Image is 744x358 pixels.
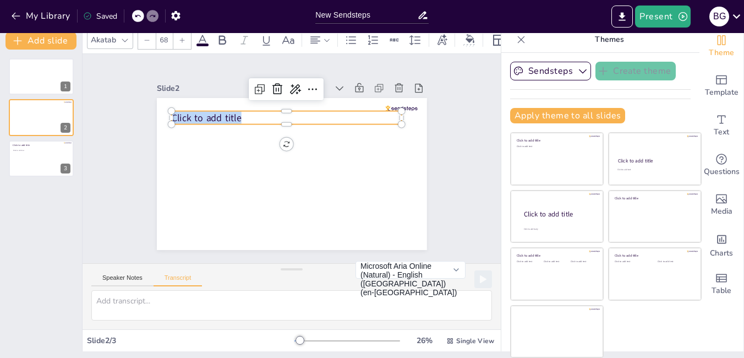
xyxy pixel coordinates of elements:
[154,274,203,286] button: Transcript
[9,58,74,95] div: 1
[315,7,417,23] input: Insert title
[615,261,649,263] div: Click to add text
[517,261,541,263] div: Click to add text
[490,31,507,49] div: Layout
[510,108,625,123] button: Apply theme to all slides
[91,274,154,286] button: Speaker Notes
[61,123,70,133] div: 2
[87,335,294,346] div: Slide 2 / 3
[517,138,595,143] div: Click to add title
[617,169,691,171] div: Click to add text
[9,140,74,177] div: 3
[710,247,733,259] span: Charts
[61,164,70,173] div: 3
[474,270,492,288] button: Play
[699,106,743,145] div: Add text boxes
[615,196,693,200] div: Click to add title
[709,47,734,59] span: Theme
[524,210,594,219] div: Click to add title
[462,34,478,46] div: Background color
[611,6,633,28] button: Export to PowerPoint
[171,111,241,124] span: Click to add title
[571,261,595,263] div: Click to add text
[595,62,676,80] button: Create theme
[704,166,740,178] span: Questions
[699,225,743,264] div: Add charts and graphs
[711,205,732,218] span: Media
[157,83,308,94] div: Slide 2
[517,145,595,148] div: Click to add text
[712,285,731,297] span: Table
[6,32,76,50] button: Add slide
[705,86,738,99] span: Template
[13,149,24,151] span: Click to add text
[355,261,466,279] button: Microsoft Aria Online (Natural) - English ([GEOGRAPHIC_DATA]) (en-[GEOGRAPHIC_DATA])
[699,145,743,185] div: Get real-time input from your audience
[517,253,595,258] div: Click to add title
[635,6,690,28] button: Present
[618,158,691,164] div: Click to add title
[8,7,75,25] button: My Library
[699,66,743,106] div: Add ready made slides
[83,11,117,21] div: Saved
[456,337,494,345] span: Single View
[714,126,729,138] span: Text
[61,82,70,91] div: 1
[699,185,743,225] div: Add images, graphics, shapes or video
[524,228,593,231] div: Click to add body
[699,264,743,304] div: Add a table
[709,6,729,28] button: B G
[699,26,743,66] div: Change the overall theme
[530,26,688,53] p: Themes
[709,7,729,26] div: B G
[411,335,437,346] div: 26 %
[615,253,693,258] div: Click to add title
[89,32,118,47] div: Akatab
[544,261,568,263] div: Click to add text
[510,62,591,80] button: Sendsteps
[434,31,450,49] div: Text effects
[9,99,74,135] div: 2
[658,261,692,263] div: Click to add text
[13,143,30,147] span: Click to add title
